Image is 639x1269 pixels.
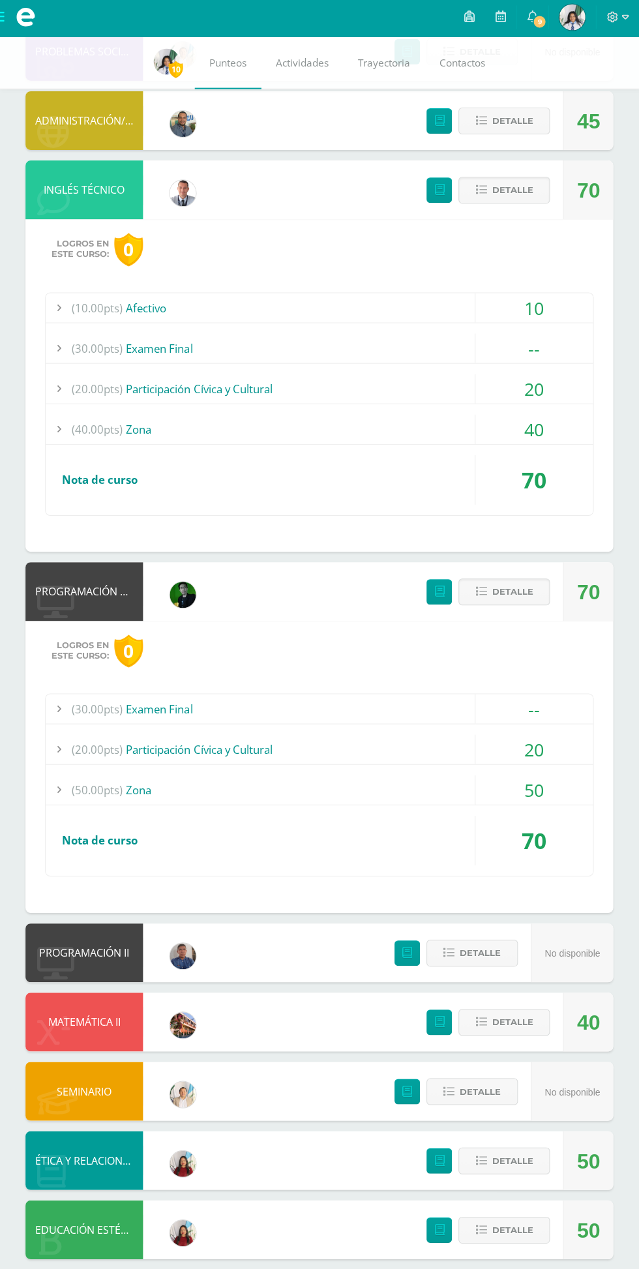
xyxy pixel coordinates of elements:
[458,110,550,136] button: Detalle
[261,39,344,91] a: Actividades
[26,993,143,1052] div: MATEMÁTICA II
[492,111,533,135] span: Detalle
[492,1149,533,1173] span: Detalle
[576,163,600,222] div: 70
[576,1132,600,1191] div: 50
[115,636,143,669] div: 0
[63,833,138,848] span: Nota de curso
[26,563,143,622] div: PROGRAMACIÓN COMERCIAL II
[576,1201,600,1260] div: 50
[26,162,143,221] div: INGLÉS TÉCNICO
[475,816,593,866] div: 70
[170,1013,196,1039] img: 0a4f8d2552c82aaa76f7aefb013bc2ce.png
[458,580,550,606] button: Detalle
[458,1148,550,1174] button: Detalle
[46,376,593,405] div: Participación Cívica y Cultural
[170,1151,196,1177] img: 2a9226028aa254eb8bf160ce7b8ff5e0.png
[170,944,196,970] img: bf66807720f313c6207fc724d78fb4d0.png
[46,295,593,324] div: Afectivo
[115,235,143,268] div: 0
[195,39,261,91] a: Punteos
[46,695,593,724] div: Examen Final
[475,416,593,445] div: 40
[26,1131,143,1190] div: ÉTICA Y RELACIONES HUMANAS
[170,583,196,609] img: a3f08ede47cf93992f6d41f2547503f4.png
[72,416,123,445] span: (40.00pts)
[439,58,485,72] span: Contactos
[358,58,410,72] span: Trayectoria
[532,17,546,31] span: 9
[26,93,143,152] div: ADMINISTRACIÓN/REDACCIÓN Y CORRESPONDENCIA
[26,1201,143,1259] div: EDUCACIÓN ESTÉTICA
[426,940,518,967] button: Detalle
[72,736,123,765] span: (20.00pts)
[170,182,196,208] img: 15665d9db7c334c2905e1587f3c0848d.png
[52,642,110,663] span: Logros en este curso:
[209,58,246,72] span: Punteos
[344,39,425,91] a: Trayectoria
[72,295,123,324] span: (10.00pts)
[475,295,593,324] div: 10
[170,113,196,139] img: 17181a757847fc8d4c08dff730b821a1.png
[63,473,138,488] span: Nota de curso
[492,1218,533,1242] span: Detalle
[46,736,593,765] div: Participación Cívica y Cultural
[475,456,593,506] div: 70
[72,695,123,724] span: (30.00pts)
[460,942,501,966] span: Detalle
[544,1087,600,1097] span: No disponible
[576,994,600,1053] div: 40
[26,1062,143,1121] div: SEMINARIO
[460,1080,501,1104] span: Detalle
[492,180,533,204] span: Detalle
[475,776,593,805] div: 50
[170,1220,196,1246] img: 2a9226028aa254eb8bf160ce7b8ff5e0.png
[576,564,600,623] div: 70
[426,1079,518,1105] button: Detalle
[46,416,593,445] div: Zona
[492,581,533,605] span: Detalle
[458,1009,550,1036] button: Detalle
[170,1082,196,1108] img: f96c4e5d2641a63132d01c8857867525.png
[52,241,110,261] span: Logros en este curso:
[475,736,593,765] div: 20
[46,335,593,365] div: Examen Final
[154,51,180,77] img: 7041e6c69181e21aed71338017ff0dd9.png
[46,776,593,805] div: Zona
[544,949,600,959] span: No disponible
[26,924,143,983] div: PROGRAMACIÓN II
[425,39,500,91] a: Contactos
[458,179,550,205] button: Detalle
[492,1011,533,1035] span: Detalle
[475,376,593,405] div: 20
[576,94,600,153] div: 45
[169,63,183,80] span: 10
[72,335,123,365] span: (30.00pts)
[72,376,123,405] span: (20.00pts)
[72,776,123,805] span: (50.00pts)
[559,7,585,33] img: 7041e6c69181e21aed71338017ff0dd9.png
[475,335,593,365] div: --
[276,58,329,72] span: Actividades
[458,1217,550,1244] button: Detalle
[475,695,593,724] div: --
